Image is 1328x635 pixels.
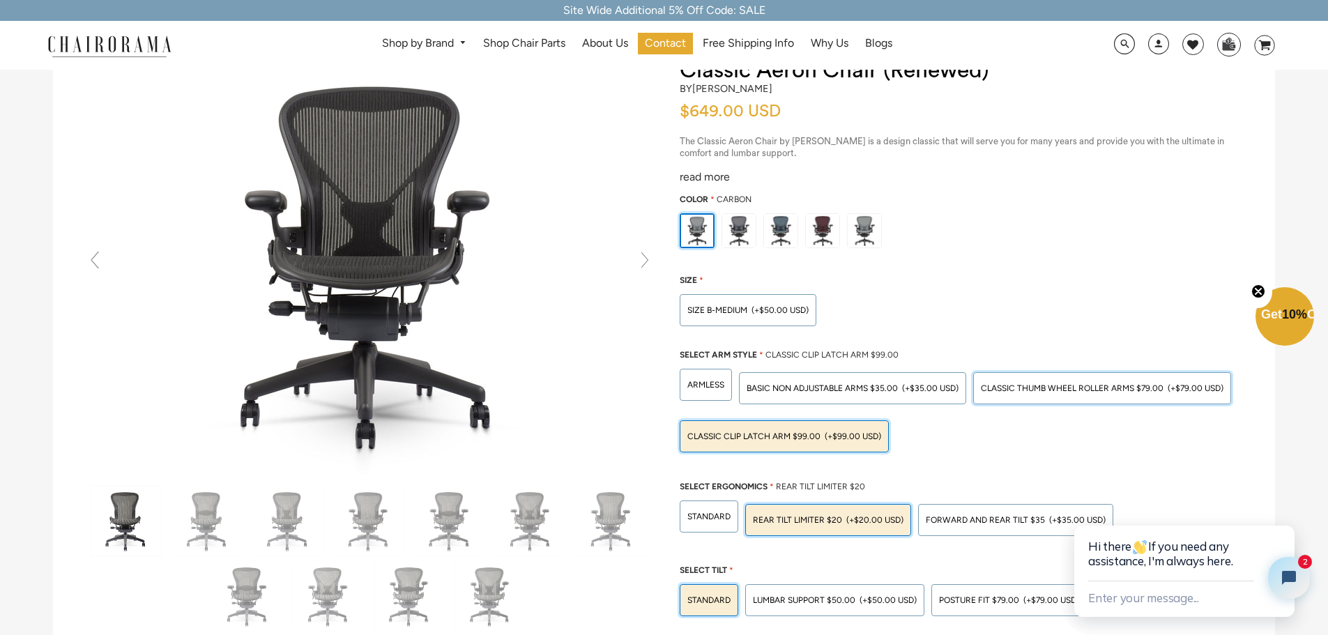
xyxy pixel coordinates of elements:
a: Blogs [858,33,899,54]
iframe: Tidio Chat [1060,481,1328,635]
a: [PERSON_NAME] [692,82,772,95]
span: ARMLESS [687,380,724,390]
span: Select Ergonomics [680,482,768,491]
span: (+$99.00 USD) [825,432,881,441]
img: Classic Aeron Chair (Renewed) - chairorama [213,561,282,631]
img: Classic Aeron Chair (Renewed) - chairorama [334,486,404,556]
a: Free Shipping Info [696,33,801,54]
span: About Us [582,36,628,51]
a: Why Us [804,33,855,54]
img: Classic Aeron Chair (Renewed) - chairorama [91,486,161,556]
img: https://apo-admin.mageworx.com/front/img/chairorama.myshopify.com/934f279385142bb1386b89575167202... [764,214,797,247]
img: https://apo-admin.mageworx.com/front/img/chairorama.myshopify.com/ae6848c9e4cbaa293e2d516f385ec6e... [848,214,881,247]
img: Classic Aeron Chair (Renewed) - chairorama [253,486,323,556]
span: (+$50.00 USD) [751,306,809,314]
span: Blogs [865,36,892,51]
span: Rear Tilt Limiter $20 [776,482,865,491]
span: 10% [1282,307,1307,321]
img: https://apo-admin.mageworx.com/front/img/chairorama.myshopify.com/f520d7dfa44d3d2e85a5fe9a0a95ca9... [722,214,756,247]
a: Contact [638,33,693,54]
img: Classic Aeron Chair (Renewed) - chairorama [293,561,363,631]
span: Free Shipping Info [703,36,794,51]
a: Shop by Brand [375,33,473,54]
img: Classic Aeron Chair (Renewed) - chairorama [496,486,565,556]
span: The Classic Aeron Chair by [PERSON_NAME] is a design classic that will serve you for many years a... [680,137,1224,158]
a: About Us [575,33,635,54]
span: (+$79.00 USD) [1023,596,1079,604]
img: Classic Aeron Chair (Renewed) - chairorama [577,486,646,556]
span: Why Us [811,36,848,51]
img: WhatsApp_Image_2024-07-12_at_16.23.01.webp [1218,33,1239,54]
span: Select Arm Style [680,350,757,360]
span: STANDARD [687,512,731,521]
span: Forward And Rear Tilt $35 [926,515,1045,525]
span: Size [680,275,697,285]
span: (+$20.00 USD) [846,516,903,524]
img: Classic Aeron Chair (Renewed) - chairorama [415,486,484,556]
span: STANDARD [687,595,731,605]
span: Get Off [1261,307,1325,321]
a: Shop Chair Parts [476,33,572,54]
h2: by [680,83,772,95]
span: $649.00 USD [680,103,781,120]
img: https://apo-admin.mageworx.com/front/img/chairorama.myshopify.com/f0a8248bab2644c909809aada6fe08d... [806,214,839,247]
h1: Classic Aeron Chair (Renewed) [680,58,1247,83]
img: chairorama [40,33,179,58]
img: https://apo-admin.mageworx.com/front/img/chairorama.myshopify.com/ae6848c9e4cbaa293e2d516f385ec6e... [681,215,713,247]
span: Classic Clip Latch Arm $99.00 [687,431,821,441]
span: Classic Thumb Wheel Roller Arms $79.00 [981,383,1163,393]
span: (+$35.00 USD) [902,384,959,392]
span: Shop Chair Parts [483,36,565,51]
span: POSTURE FIT $79.00 [939,595,1019,605]
span: Classic Clip Latch Arm $99.00 [765,350,899,360]
span: Select Tilt [680,565,727,575]
span: Rear Tilt Limiter $20 [753,515,842,525]
span: Carbon [717,194,751,204]
span: BASIC NON ADJUSTABLE ARMS $35.00 [747,383,898,393]
div: read more [680,170,1247,185]
span: Contact [645,36,686,51]
span: (+$35.00 USD) [1049,516,1106,524]
img: Classic Aeron Chair (Renewed) - chairorama [455,561,525,631]
span: LUMBAR SUPPORT $50.00 [753,595,855,605]
div: Get10%OffClose teaser [1256,289,1314,347]
img: Classic Aeron Chair (Renewed) - chairorama [172,486,242,556]
span: SIZE B-MEDIUM [687,305,747,315]
span: Color [680,194,708,204]
span: (+$50.00 USD) [860,596,917,604]
img: Classic Aeron Chair (Renewed) - chairorama [374,561,444,631]
button: Close teaser [1244,276,1272,308]
nav: DesktopNavigation [238,33,1036,59]
span: (+$79.00 USD) [1168,384,1223,392]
